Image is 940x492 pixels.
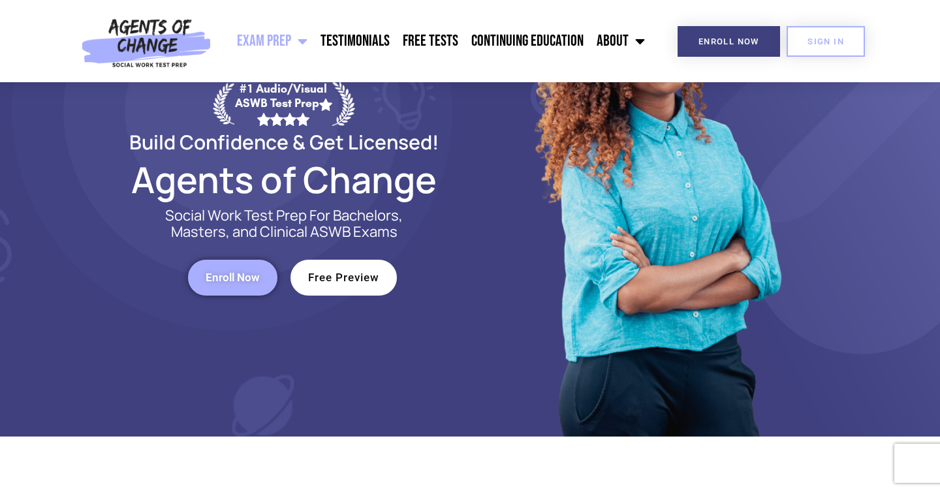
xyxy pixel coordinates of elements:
p: Social Work Test Prep For Bachelors, Masters, and Clinical ASWB Exams [150,208,418,240]
a: Free Preview [290,260,397,296]
span: SIGN IN [807,37,844,46]
a: SIGN IN [787,26,865,57]
a: Free Tests [396,25,465,57]
h2: Agents of Change [98,164,470,194]
a: Testimonials [314,25,396,57]
a: About [590,25,651,57]
div: #1 Audio/Visual ASWB Test Prep [234,82,332,125]
a: Exam Prep [230,25,314,57]
a: Continuing Education [465,25,590,57]
span: Enroll Now [206,272,260,283]
a: Enroll Now [188,260,277,296]
a: Enroll Now [678,26,780,57]
span: Free Preview [308,272,379,283]
h2: Build Confidence & Get Licensed! [98,132,470,151]
span: Enroll Now [698,37,759,46]
nav: Menu [217,25,652,57]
